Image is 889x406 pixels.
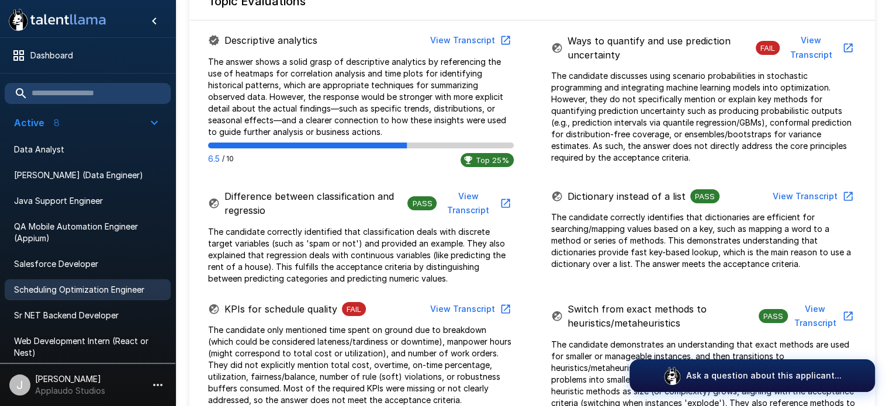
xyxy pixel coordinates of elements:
[471,155,514,165] span: Top 25%
[551,211,857,270] p: The candidate correctly identifies that dictionaries are efficient for searching/mapping values b...
[208,153,220,165] p: 6.5
[568,302,754,330] p: Switch from exact methods to heuristics/metaheuristics
[222,153,234,165] span: / 10
[780,30,856,65] button: View Transcript
[568,189,686,203] p: Dictionary instead of a list
[224,33,317,47] p: Descriptive analytics
[768,186,856,207] button: View Transcript
[426,30,514,51] button: View Transcript
[426,299,514,320] button: View Transcript
[788,299,856,334] button: View Transcript
[551,70,857,164] p: The candidate discusses using scenario probabilities in stochastic programming and integrating ma...
[208,226,514,284] p: The candidate correctly identified that classification deals with discrete target variables (such...
[690,192,719,201] span: PASS
[629,359,875,392] button: Ask a question about this applicant...
[224,302,337,316] p: KPIs for schedule quality
[342,304,366,314] span: FAIL
[759,311,788,321] span: PASS
[686,370,842,381] p: Ask a question about this applicant...
[224,189,403,217] p: Difference between classification and regressio
[437,186,513,221] button: View Transcript
[568,34,751,62] p: Ways to quantify and use prediction uncertainty
[756,43,780,53] span: FAIL
[663,366,682,385] img: logo_glasses@2x.png
[407,199,437,208] span: PASS
[208,324,514,406] p: The candidate only mentioned time spent on ground due to breakdown (which could be considered lat...
[208,56,514,138] p: The answer shows a solid grasp of descriptive analytics by referencing the use of heatmaps for co...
